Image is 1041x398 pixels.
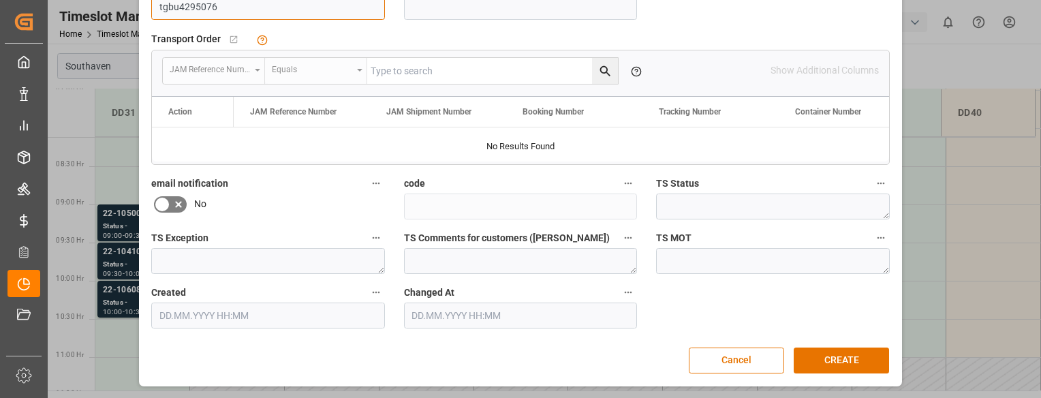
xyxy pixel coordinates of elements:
input: DD.MM.YYYY HH:MM [404,303,638,328]
button: code [619,174,637,192]
span: JAM Reference Number [250,107,337,117]
span: JAM Shipment Number [386,107,471,117]
span: code [404,177,425,191]
div: Action [168,107,192,117]
button: TS MOT [872,229,890,247]
div: JAM Reference Number [170,60,250,76]
span: TS Status [656,177,699,191]
span: Tracking Number [659,107,721,117]
button: TS Comments for customers ([PERSON_NAME]) [619,229,637,247]
button: open menu [163,58,265,84]
span: email notification [151,177,228,191]
span: TS Comments for customers ([PERSON_NAME]) [404,231,610,245]
span: Created [151,286,186,300]
div: Equals [272,60,352,76]
button: TS Exception [367,229,385,247]
button: open menu [265,58,367,84]
button: CREATE [794,348,889,373]
span: Changed At [404,286,454,300]
button: Cancel [689,348,784,373]
span: Booking Number [523,107,584,117]
span: Container Number [795,107,861,117]
button: TS Status [872,174,890,192]
span: TS Exception [151,231,208,245]
button: Created [367,284,385,301]
input: DD.MM.YYYY HH:MM [151,303,385,328]
button: search button [592,58,618,84]
span: No [194,197,206,211]
input: Type to search [367,58,618,84]
span: Transport Order [151,32,221,46]
button: Changed At [619,284,637,301]
span: TS MOT [656,231,692,245]
button: email notification [367,174,385,192]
